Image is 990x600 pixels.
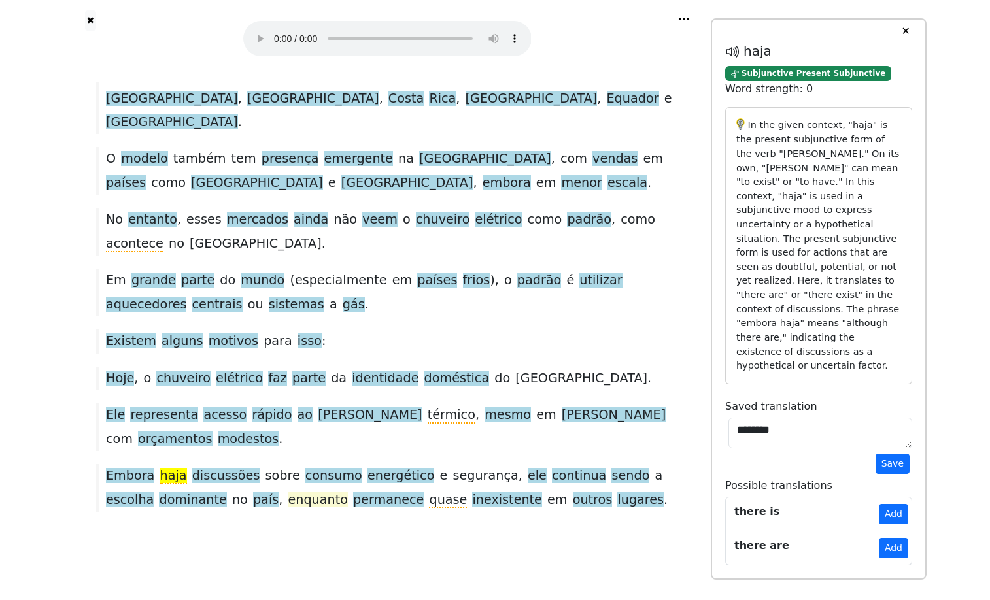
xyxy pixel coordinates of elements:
span: ou [248,297,264,312]
span: Costa [388,91,424,107]
span: mundo [241,273,284,289]
span: , [551,151,555,167]
span: modestos [218,431,279,448]
span: em [547,492,568,507]
span: : [322,333,326,350]
span: a [655,468,662,483]
h6: Possible translations [725,479,912,492]
span: discussões [192,468,260,484]
span: e [664,91,672,106]
span: Existem [106,333,156,350]
p: Word strength: 0 [725,81,912,97]
span: Subjunctive Present Subjunctive [725,66,891,81]
span: o [504,273,512,288]
span: , [379,91,383,107]
span: , [611,212,615,228]
span: , [475,407,479,424]
span: doméstica [424,371,490,387]
span: esses [186,212,222,227]
span: lugares [617,492,664,508]
span: ( [290,273,295,289]
span: . [279,431,282,448]
span: menor [561,175,602,192]
span: padrão [517,273,562,289]
span: alguns [162,333,203,350]
span: ), [490,273,499,289]
span: enquanto [288,492,348,508]
span: , [134,371,138,387]
span: , [238,91,242,107]
span: escala [607,175,647,192]
span: países [106,175,146,192]
h5: haja [725,43,912,60]
span: Rica [429,91,456,107]
span: com [106,431,133,446]
span: [GEOGRAPHIC_DATA] [106,114,238,131]
span: [PERSON_NAME] [562,407,666,424]
span: . [322,236,326,252]
span: representa [130,407,198,424]
span: no [232,492,248,507]
span: sobre [265,468,300,483]
span: como [528,212,562,227]
span: . [664,492,668,508]
span: o [144,371,152,386]
span: [GEOGRAPHIC_DATA] [515,371,647,386]
button: Add [879,538,908,558]
span: , [473,175,477,192]
span: da [331,371,347,386]
span: elétrico [216,371,263,387]
span: mercados [227,212,288,228]
span: Em [106,273,126,288]
span: veem [362,212,398,228]
span: parte [181,273,214,289]
span: rápido [252,407,292,424]
span: [GEOGRAPHIC_DATA] [466,91,598,107]
span: vendas [592,151,638,167]
span: e [440,468,448,483]
span: segurança [452,468,518,483]
span: frios [463,273,490,289]
span: na [398,151,414,166]
span: permanece [353,492,424,508]
span: [GEOGRAPHIC_DATA] [247,91,379,107]
span: , [519,468,522,484]
div: there are [734,538,789,554]
span: . [647,175,651,192]
span: padrão [567,212,611,228]
span: [GEOGRAPHIC_DATA] [419,151,551,167]
span: também [173,151,226,166]
span: orçamentos [138,431,212,448]
span: [PERSON_NAME] [318,407,422,424]
span: parte [292,371,326,387]
span: não [333,212,357,227]
span: escolha [106,492,154,508]
span: , [279,492,282,508]
span: [GEOGRAPHIC_DATA] [106,91,238,107]
span: como [151,175,186,190]
span: dominante [159,492,226,508]
span: grande [131,273,176,289]
span: em [536,175,556,190]
span: tem [231,151,256,166]
span: Equador [607,91,659,107]
p: In the given context, "haja" is the present subjunctive form of the verb "[PERSON_NAME]." On its ... [736,118,901,373]
span: é [566,273,574,288]
span: em [392,273,413,288]
span: identidade [352,371,418,387]
span: país [253,492,279,508]
span: do [494,371,510,386]
span: com [560,151,587,166]
span: chuveiro [156,371,211,387]
span: . [365,297,369,313]
span: faz [268,371,287,387]
span: consumo [305,468,362,484]
button: ✖ [85,10,96,31]
span: sistemas [269,297,324,313]
span: [GEOGRAPHIC_DATA] [190,236,322,251]
span: modelo [121,151,168,167]
span: países [417,273,457,289]
span: em [643,151,663,166]
span: para [264,333,292,348]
